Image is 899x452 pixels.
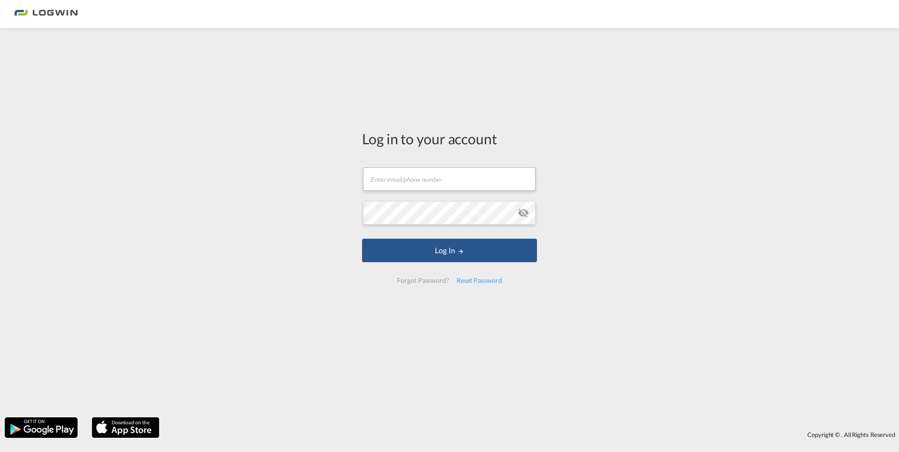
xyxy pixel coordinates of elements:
[453,272,506,289] div: Reset Password
[362,239,537,262] button: LOGIN
[4,416,79,439] img: google.png
[362,129,537,148] div: Log in to your account
[14,4,78,25] img: 2761ae10d95411efa20a1f5e0282d2d7.png
[363,167,536,191] input: Enter email/phone number
[164,427,899,443] div: Copyright © . All Rights Reserved
[518,207,529,218] md-icon: icon-eye-off
[91,416,160,439] img: apple.png
[393,272,452,289] div: Forgot Password?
